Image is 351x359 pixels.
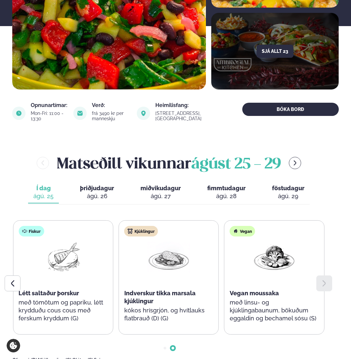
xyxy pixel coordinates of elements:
[267,182,310,203] button: föstudagur ágú. 29
[272,192,304,200] div: ágú. 29
[37,157,49,169] button: menu-btn-left
[140,185,181,192] span: miðvikudagur
[19,299,107,322] p: með tómötum og papriku, létt krydduðu cous cous með ferskum kryddum (G)
[233,229,238,234] img: Vegan.svg
[33,192,54,200] div: ágú. 25
[137,107,150,120] img: image alt
[230,299,319,322] p: með linsu- og kjúklingabaunum, bökuðum eggaldin og bechamel sósu (S)
[75,182,119,203] button: þriðjudagur ágú. 26
[207,192,246,200] div: ágú. 28
[12,107,25,120] img: image alt
[7,339,20,352] a: Cookie settings
[135,182,186,203] button: miðvikudagur ágú. 27
[230,290,279,297] span: Vegan moussaka
[140,192,181,200] div: ágú. 27
[31,103,67,108] div: Opnunartímar:
[92,103,131,108] div: Verð:
[124,290,196,305] span: Indverskur tikka marsala kjúklingur
[207,185,246,192] span: fimmtudagur
[19,226,44,236] div: Fiskur
[28,182,59,203] button: Í dag ágú. 25
[155,115,222,123] a: link
[124,226,158,236] div: Kjúklingur
[80,185,114,192] span: þriðjudagur
[57,152,281,174] h2: Matseðill vikunnar
[42,242,84,272] img: Fish.png
[172,347,174,349] span: Go to slide 2
[289,157,301,169] button: menu-btn-right
[31,111,67,121] div: Mon-Fri: 11:00 - 13:30
[230,226,255,236] div: Vegan
[124,306,213,322] p: kókos hrísgrjón, og hvítlauks flatbrauð (D) (G)
[22,229,27,234] img: fish.svg
[202,182,251,203] button: fimmtudagur ágú. 28
[92,111,131,121] div: frá 3490 kr per manneskju
[80,192,114,200] div: ágú. 26
[164,347,166,349] span: Go to slide 1
[272,185,304,192] span: föstudagur
[256,45,293,58] button: Sjá allt 23
[19,290,79,297] span: Létt saltaður þorskur
[147,242,190,272] img: Chicken-breast.png
[242,103,339,116] button: BÓKA BORÐ
[253,242,295,272] img: Vegan.png
[73,107,87,120] img: image alt
[191,157,281,172] span: ágúst 25 - 29
[33,184,54,192] span: Í dag
[155,111,222,121] div: [STREET_ADDRESS], [GEOGRAPHIC_DATA]
[128,229,133,234] img: chicken.svg
[155,103,222,108] div: Heimilisfang:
